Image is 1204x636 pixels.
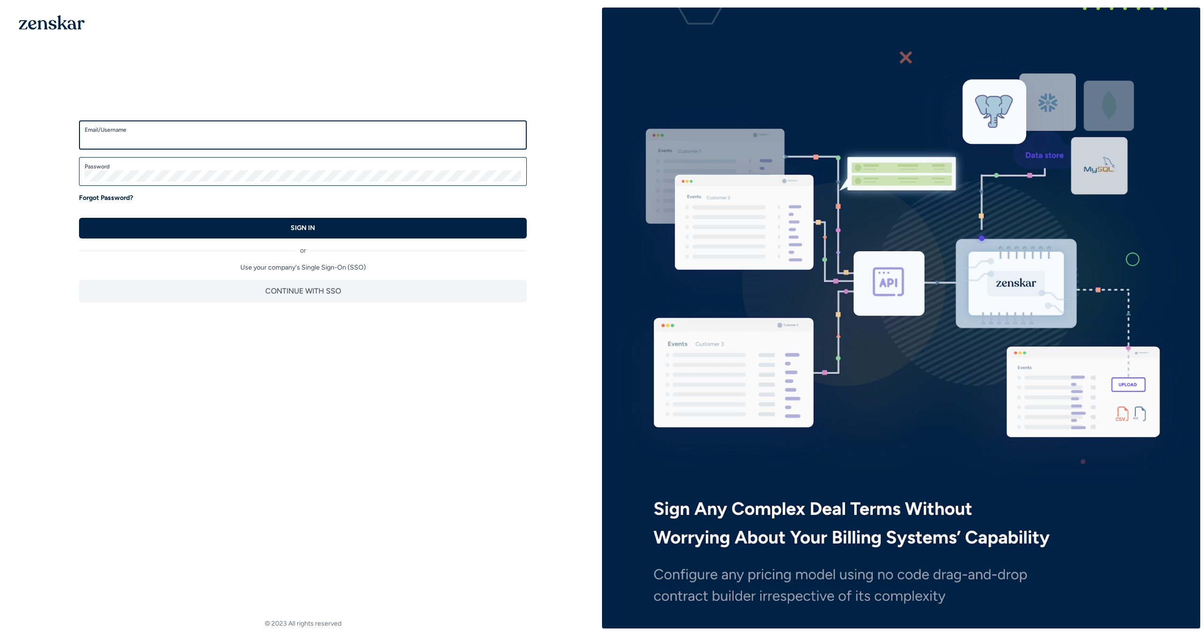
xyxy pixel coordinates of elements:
[19,15,85,30] img: 1OGAJ2xQqyY4LXKgY66KYq0eOWRCkrZdAb3gUhuVAqdWPZE9SRJmCz+oDMSn4zDLXe31Ii730ItAGKgCKgCCgCikA4Av8PJUP...
[85,126,521,134] label: Email/Username
[4,619,602,628] footer: © 2023 All rights reserved
[85,163,521,170] label: Password
[79,280,527,302] button: CONTINUE WITH SSO
[79,263,527,272] p: Use your company's Single Sign-On (SSO)
[79,193,133,203] a: Forgot Password?
[79,218,527,238] button: SIGN IN
[79,238,527,255] div: or
[291,223,315,233] p: SIGN IN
